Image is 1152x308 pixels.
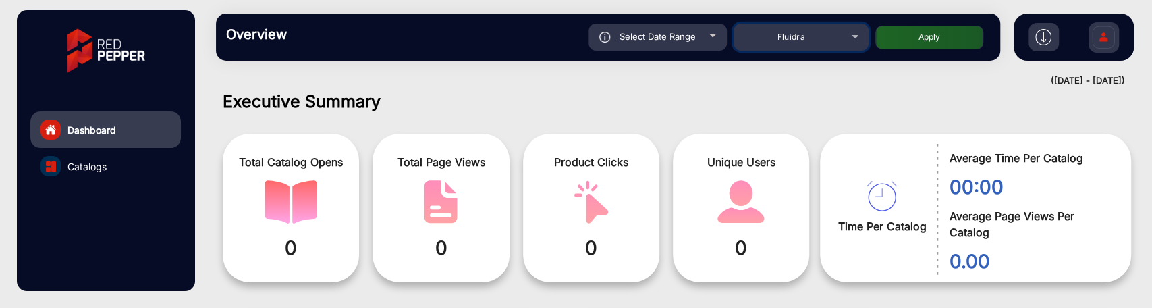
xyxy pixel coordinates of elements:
span: Unique Users [683,154,799,170]
span: Catalogs [67,159,107,174]
span: 0 [683,234,799,262]
span: Product Clicks [533,154,649,170]
img: catalog [867,181,897,211]
a: Catalogs [30,148,181,184]
h1: Executive Summary [223,91,1132,111]
div: ([DATE] - [DATE]) [202,74,1125,88]
button: Apply [875,26,983,49]
span: Average Page Views Per Catalog [949,208,1111,240]
img: Sign%20Up.svg [1089,16,1118,63]
span: 0.00 [949,247,1111,276]
span: Total Catalog Opens [233,154,349,170]
span: Dashboard [67,123,116,137]
img: catalog [265,180,317,224]
h3: Overview [226,26,415,43]
img: catalog [46,161,56,172]
img: home [45,124,57,136]
span: Average Time Per Catalog [949,150,1111,166]
span: 00:00 [949,173,1111,201]
span: Select Date Range [620,31,696,42]
img: catalog [715,180,767,224]
span: 0 [233,234,349,262]
span: 0 [533,234,649,262]
img: h2download.svg [1035,29,1051,45]
img: catalog [565,180,618,224]
img: vmg-logo [57,17,155,84]
span: 0 [383,234,499,262]
img: icon [599,32,611,43]
span: Total Page Views [383,154,499,170]
a: Dashboard [30,111,181,148]
span: Fluidra [777,32,805,42]
img: catalog [414,180,467,224]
